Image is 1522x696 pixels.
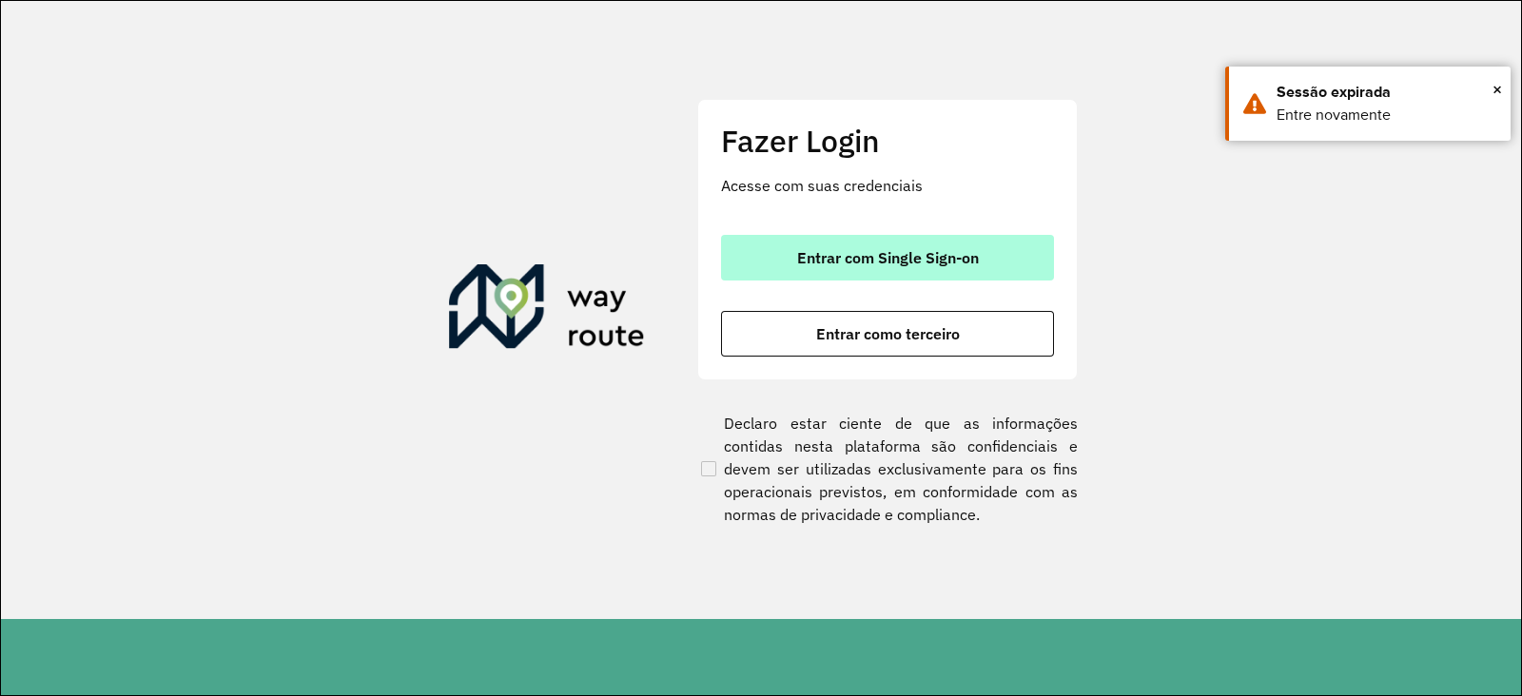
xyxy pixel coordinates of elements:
div: Sessão expirada [1277,81,1496,104]
button: button [721,235,1054,280]
button: button [721,311,1054,357]
div: Entre novamente [1277,104,1496,126]
span: Entrar com Single Sign-on [797,250,979,265]
span: × [1493,75,1502,104]
label: Declaro estar ciente de que as informações contidas nesta plataforma são confidenciais e devem se... [697,412,1078,526]
span: Entrar como terceiro [816,326,960,341]
p: Acesse com suas credenciais [721,174,1054,197]
button: Close [1493,75,1502,104]
img: Roteirizador AmbevTech [449,264,645,356]
h2: Fazer Login [721,123,1054,159]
